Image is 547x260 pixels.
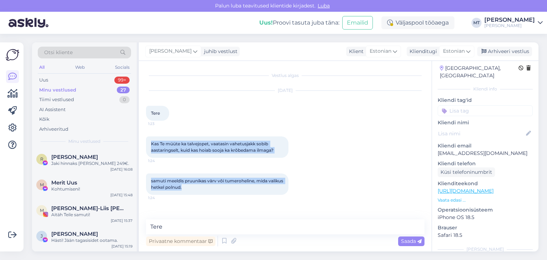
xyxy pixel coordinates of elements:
a: [URL][DOMAIN_NAME] [438,188,494,194]
div: Küsi telefoninumbrit [438,167,495,177]
div: Privaatne kommentaar [146,236,215,246]
div: Uus [39,77,48,84]
span: Kas Te müüte ka talvejopet, vaatasin vahetusjakk sobib aastaringselt, kuid kas hoiab sooja ka krõ... [151,141,273,153]
div: Web [74,63,86,72]
p: Kliendi tag'id [438,97,533,104]
span: Jane Kodar [51,231,98,237]
div: Kohtumiseni! [51,186,132,192]
div: [DATE] 15:48 [110,192,132,198]
div: 0 [119,96,130,103]
span: Tere [151,110,160,116]
p: Kliendi nimi [438,119,533,126]
span: samuti meeldis pruunikas värv või tumeroheline, mida valikus hetkel polnud. [151,178,284,190]
span: Ringo Voosalu [51,154,98,160]
div: Klienditugi [407,48,437,55]
span: 1:24 [148,158,175,163]
input: Lisa nimi [438,130,525,137]
div: MT [472,18,481,28]
button: Emailid [342,16,373,30]
span: Mari-Liis Männik [51,205,125,212]
span: J [41,233,43,239]
div: 27 [117,87,130,94]
p: Kliendi email [438,142,533,150]
div: [GEOGRAPHIC_DATA], [GEOGRAPHIC_DATA] [440,64,519,79]
span: Saada [401,238,422,244]
div: 99+ [114,77,130,84]
p: Klienditeekond [438,180,533,187]
span: 1:24 [148,195,175,201]
p: Brauser [438,224,533,232]
span: [PERSON_NAME] [149,47,192,55]
div: Klient [346,48,364,55]
p: Kliendi telefon [438,160,533,167]
div: Arhiveeritud [39,126,68,133]
textarea: Tere [146,219,424,234]
div: AI Assistent [39,106,66,113]
span: Merit Uus [51,180,77,186]
div: Tiimi vestlused [39,96,74,103]
div: Kliendi info [438,86,533,92]
span: Luba [316,2,332,9]
span: M [40,182,44,187]
div: [DATE] 16:08 [110,167,132,172]
div: [DATE] [146,87,424,94]
div: [DATE] 15:37 [111,218,132,223]
div: Aitäh Teile samuti! [51,212,132,218]
p: Safari 18.5 [438,232,533,239]
p: Vaata edasi ... [438,197,533,203]
div: Kõik [39,116,50,123]
span: M [40,208,44,213]
div: Arhiveeri vestlus [477,47,532,56]
p: iPhone OS 18.5 [438,214,533,221]
span: Estonian [370,47,391,55]
a: [PERSON_NAME][PERSON_NAME] [484,17,543,28]
div: juhib vestlust [201,48,238,55]
div: Vestlus algas [146,72,424,79]
div: Hästi! Jään tagasisidet ootama. [51,237,132,244]
div: [PERSON_NAME] [484,23,535,28]
div: Väljaspool tööaega [381,16,454,29]
span: Otsi kliente [44,49,73,56]
div: Minu vestlused [39,87,76,94]
span: R [40,156,43,162]
input: Lisa tag [438,105,533,116]
div: Socials [114,63,131,72]
div: Proovi tasuta juba täna: [259,19,339,27]
div: [PERSON_NAME] [438,246,533,253]
div: Jaki hinnaks [PERSON_NAME] 249€. [51,160,132,167]
span: 1:23 [148,121,175,126]
span: Estonian [443,47,465,55]
p: Operatsioonisüsteem [438,206,533,214]
img: Askly Logo [6,48,19,62]
div: [DATE] 15:19 [111,244,132,249]
b: Uus! [259,19,273,26]
div: All [38,63,46,72]
div: [PERSON_NAME] [484,17,535,23]
span: Minu vestlused [68,138,100,145]
p: [EMAIL_ADDRESS][DOMAIN_NAME] [438,150,533,157]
